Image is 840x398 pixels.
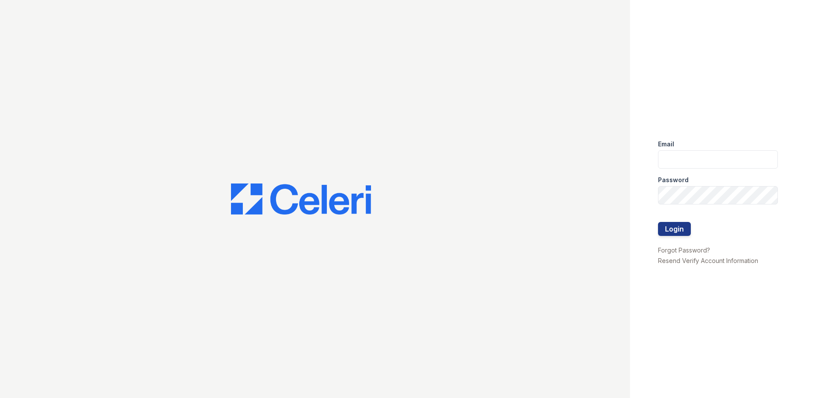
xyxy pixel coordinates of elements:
[231,183,371,215] img: CE_Logo_Blue-a8612792a0a2168367f1c8372b55b34899dd931a85d93a1a3d3e32e68fde9ad4.png
[658,257,758,264] a: Resend Verify Account Information
[658,140,674,149] label: Email
[658,176,689,184] label: Password
[658,246,710,254] a: Forgot Password?
[658,222,691,236] button: Login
